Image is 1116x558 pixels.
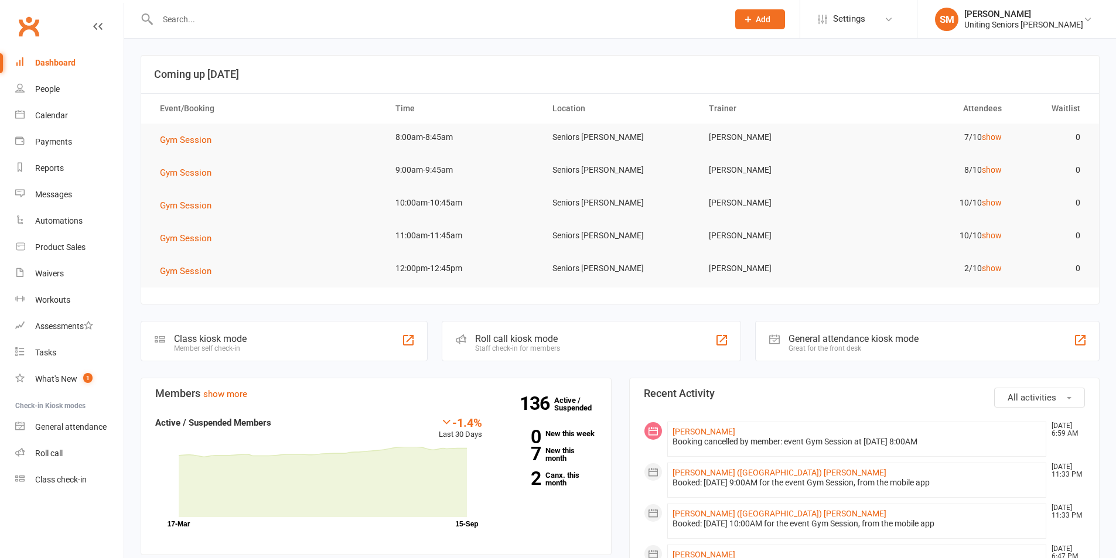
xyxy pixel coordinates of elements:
time: [DATE] 11:33 PM [1046,504,1084,519]
div: General attendance kiosk mode [789,333,919,344]
a: Reports [15,155,124,182]
a: 7New this month [500,447,597,462]
div: -1.4% [439,416,482,429]
span: All activities [1008,392,1056,403]
td: [PERSON_NAME] [698,156,855,184]
div: Booked: [DATE] 9:00AM for the event Gym Session, from the mobile app [673,478,1042,488]
div: Great for the front desk [789,344,919,352]
a: Roll call [15,440,124,467]
a: 2Canx. this month [500,471,597,487]
td: Seniors [PERSON_NAME] [542,124,699,151]
td: 0 [1012,189,1091,217]
div: Uniting Seniors [PERSON_NAME] [964,19,1083,30]
div: Messages [35,190,72,199]
a: show [982,198,1002,207]
td: 2/10 [855,255,1012,282]
div: [PERSON_NAME] [964,9,1083,19]
div: Roll call [35,449,63,458]
div: General attendance [35,422,107,432]
td: 8:00am-8:45am [385,124,542,151]
div: Dashboard [35,58,76,67]
a: Calendar [15,102,124,129]
span: Gym Session [160,233,211,244]
td: Seniors [PERSON_NAME] [542,255,699,282]
a: Assessments [15,313,124,340]
button: All activities [994,388,1085,408]
a: Messages [15,182,124,208]
td: 10/10 [855,189,1012,217]
th: Location [542,94,699,124]
div: Tasks [35,348,56,357]
td: 0 [1012,124,1091,151]
th: Time [385,94,542,124]
td: 10/10 [855,222,1012,249]
a: Automations [15,208,124,234]
td: 0 [1012,255,1091,282]
h3: Members [155,388,597,399]
td: 7/10 [855,124,1012,151]
span: 1 [83,373,93,383]
td: 11:00am-11:45am [385,222,542,249]
td: 0 [1012,156,1091,184]
td: Seniors [PERSON_NAME] [542,156,699,184]
span: Settings [833,6,865,32]
time: [DATE] 11:33 PM [1046,463,1084,478]
div: Calendar [35,111,68,120]
a: Tasks [15,340,124,366]
td: Seniors [PERSON_NAME] [542,189,699,217]
time: [DATE] 6:59 AM [1046,422,1084,437]
a: 136Active / Suspended [554,388,606,420]
button: Gym Session [160,166,220,180]
div: Waivers [35,269,64,278]
td: 9:00am-9:45am [385,156,542,184]
td: 12:00pm-12:45pm [385,255,542,282]
a: General attendance kiosk mode [15,414,124,440]
div: Product Sales [35,242,86,252]
a: What's New1 [15,366,124,392]
div: People [35,84,60,94]
td: [PERSON_NAME] [698,255,855,282]
a: 0New this week [500,430,597,437]
span: Gym Session [160,266,211,276]
a: show [982,132,1002,142]
th: Waitlist [1012,94,1091,124]
button: Gym Session [160,198,220,213]
div: Assessments [35,321,93,331]
strong: 7 [500,445,541,463]
a: show [982,231,1002,240]
div: Member self check-in [174,344,247,352]
th: Trainer [698,94,855,124]
a: Product Sales [15,234,124,261]
div: Booking cancelled by member: event Gym Session at [DATE] 8:00AM [673,437,1042,447]
div: Reports [35,163,64,173]
strong: 0 [500,428,541,446]
a: show more [203,389,247,399]
div: Roll call kiosk mode [475,333,560,344]
a: Waivers [15,261,124,287]
a: show [982,165,1002,174]
a: Class kiosk mode [15,467,124,493]
td: [PERSON_NAME] [698,222,855,249]
div: Last 30 Days [439,416,482,441]
button: Gym Session [160,264,220,278]
a: [PERSON_NAME] ([GEOGRAPHIC_DATA]) [PERSON_NAME] [673,509,886,518]
span: Gym Session [160,135,211,145]
td: 10:00am-10:45am [385,189,542,217]
td: [PERSON_NAME] [698,124,855,151]
span: Add [756,15,770,24]
div: Payments [35,137,72,146]
a: Workouts [15,287,124,313]
strong: Active / Suspended Members [155,417,271,428]
div: Booked: [DATE] 10:00AM for the event Gym Session, from the mobile app [673,519,1042,529]
a: People [15,76,124,102]
strong: 136 [520,395,554,412]
span: Gym Session [160,167,211,178]
th: Attendees [855,94,1012,124]
td: Seniors [PERSON_NAME] [542,222,699,249]
td: 8/10 [855,156,1012,184]
a: Clubworx [14,12,43,41]
button: Gym Session [160,231,220,245]
div: Staff check-in for members [475,344,560,352]
h3: Coming up [DATE] [154,69,1086,80]
div: Workouts [35,295,70,304]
